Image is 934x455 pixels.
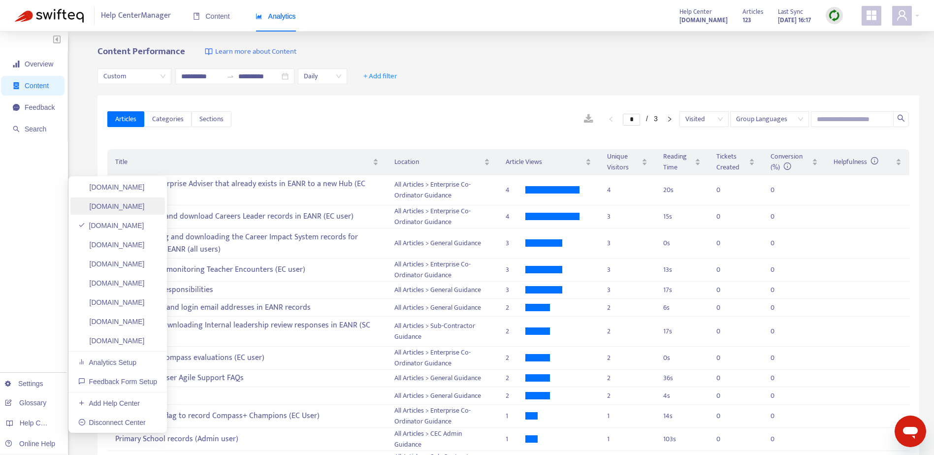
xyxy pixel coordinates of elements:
[771,285,790,295] div: 0
[716,285,736,295] div: 0
[663,264,701,275] div: 13 s
[386,205,498,228] td: All Articles > Enterprise Co-Ordinator Guidance
[623,113,658,125] li: 1/3
[607,390,647,401] div: 2
[115,431,378,448] div: Primary School records (Admin user)
[679,14,728,26] a: [DOMAIN_NAME]
[78,399,140,407] a: Add Help Center
[25,125,46,133] span: Search
[663,302,701,313] div: 6 s
[771,238,790,249] div: 0
[896,9,908,21] span: user
[828,9,840,22] img: sync.dc5367851b00ba804db3.png
[771,326,790,337] div: 0
[506,157,583,167] span: Article Views
[607,211,647,222] div: 3
[386,282,498,299] td: All Articles > General Guidance
[662,113,677,125] li: Next Page
[386,347,498,370] td: All Articles > Enterprise Co-Ordinator Guidance
[386,175,498,205] td: All Articles > Enterprise Co-Ordinator Guidance
[506,238,525,249] div: 3
[716,238,736,249] div: 0
[506,434,525,445] div: 1
[78,241,145,249] a: [DOMAIN_NAME]
[506,353,525,363] div: 2
[603,113,619,125] li: Previous Page
[663,434,701,445] div: 103 s
[152,114,184,125] span: Categories
[256,12,296,20] span: Analytics
[607,264,647,275] div: 3
[386,317,498,347] td: All Articles > Sub-Contractor Guidance
[115,114,136,125] span: Articles
[78,260,145,268] a: [DOMAIN_NAME]
[506,411,525,422] div: 1
[778,6,803,17] span: Last Sync
[663,353,701,363] div: 0 s
[663,390,701,401] div: 4 s
[716,390,736,401] div: 0
[386,299,498,317] td: All Articles > General Guidance
[363,70,397,82] span: + Add filter
[663,326,701,337] div: 17 s
[716,326,736,337] div: 0
[608,116,614,122] span: left
[115,229,378,258] div: Viewing, editing and downloading the Career Impact System records for institutions on EANR (all u...
[115,176,378,204] div: Adding an Enterprise Adviser that already exists in EANR to a new Hub (EC user)
[607,302,647,313] div: 2
[607,411,647,422] div: 1
[5,380,43,388] a: Settings
[386,405,498,428] td: All Articles > Enterprise Co-Ordinator Guidance
[304,69,341,84] span: Daily
[607,285,647,295] div: 3
[25,82,49,90] span: Content
[771,373,790,384] div: 0
[5,440,55,448] a: Online Help
[193,12,230,20] span: Content
[607,326,647,337] div: 2
[709,149,763,175] th: Tickets Created
[103,69,165,84] span: Custom
[663,211,701,222] div: 15 s
[115,208,378,225] div: Add, view, edit, and download Careers Leader records in EANR (EC user)
[771,302,790,313] div: 0
[15,9,84,23] img: Swifteq
[13,126,20,132] span: search
[667,116,673,122] span: right
[115,388,378,404] div: EANR Updates
[506,285,525,295] div: 3
[78,222,144,229] a: [DOMAIN_NAME]
[205,48,213,56] img: image-link
[226,72,234,80] span: to
[78,419,146,426] a: Disconnect Center
[78,318,145,325] a: [DOMAIN_NAME]
[356,68,405,84] button: + Add filter
[866,9,877,21] span: appstore
[506,302,525,313] div: 2
[256,13,262,20] span: area-chart
[663,411,701,422] div: 14 s
[716,185,736,195] div: 0
[663,373,701,384] div: 36 s
[13,61,20,67] span: signal
[192,111,231,127] button: Sections
[607,185,647,195] div: 4
[663,185,701,195] div: 20 s
[78,183,145,191] a: [DOMAIN_NAME]
[506,185,525,195] div: 4
[663,151,693,173] span: Reading Time
[115,282,378,298] div: User Roles & Responsibilities
[603,113,619,125] button: left
[115,317,378,346] div: Viewing and downloading Internal leadership review responses in EANR (SC user)
[97,44,185,59] b: Content Performance
[13,104,20,111] span: message
[144,111,192,127] button: Categories
[394,157,482,167] span: Location
[716,302,736,313] div: 0
[78,337,145,345] a: [DOMAIN_NAME]
[646,115,648,123] span: /
[679,15,728,26] strong: [DOMAIN_NAME]
[506,373,525,384] div: 2
[716,411,736,422] div: 0
[226,72,234,80] span: swap-right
